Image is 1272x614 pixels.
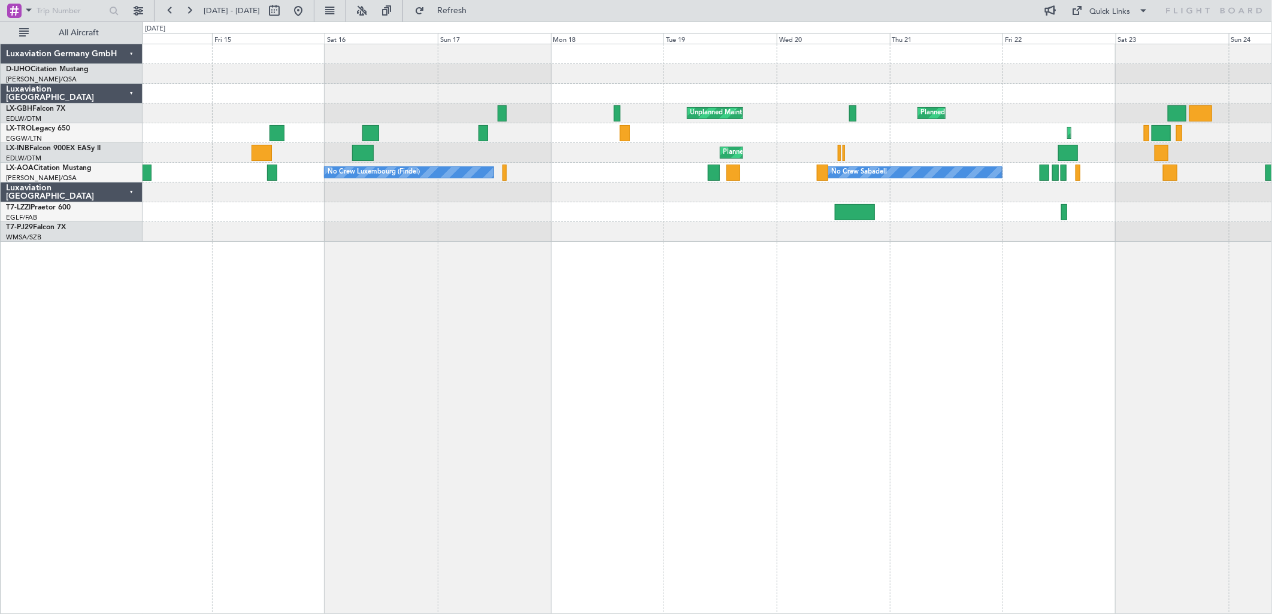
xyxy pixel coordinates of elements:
a: [PERSON_NAME]/QSA [6,174,77,183]
div: Quick Links [1090,6,1131,18]
div: Planned Maint [GEOGRAPHIC_DATA] ([GEOGRAPHIC_DATA]) [1071,124,1259,142]
input: Trip Number [37,2,105,20]
div: Sat 23 [1116,33,1229,44]
a: T7-LZZIPraetor 600 [6,204,71,211]
a: LX-TROLegacy 650 [6,125,70,132]
div: Planned Maint Nice ([GEOGRAPHIC_DATA]) [921,104,1055,122]
div: Fri 15 [212,33,325,44]
button: All Aircraft [13,23,130,42]
span: T7-LZZI [6,204,31,211]
span: LX-TRO [6,125,32,132]
a: LX-AOACitation Mustang [6,165,92,172]
button: Quick Links [1066,1,1155,20]
span: Refresh [427,7,477,15]
a: EDLW/DTM [6,114,41,123]
div: No Crew Luxembourg (Findel) [328,163,420,181]
div: Tue 19 [664,33,777,44]
div: Sat 16 [325,33,438,44]
div: Fri 22 [1003,33,1116,44]
span: LX-INB [6,145,29,152]
a: WMSA/SZB [6,233,41,242]
span: T7-PJ29 [6,224,33,231]
span: All Aircraft [31,29,126,37]
div: Thu 21 [890,33,1003,44]
button: Refresh [409,1,481,20]
div: Thu 14 [99,33,212,44]
span: D-IJHO [6,66,31,73]
span: LX-GBH [6,105,32,113]
a: LX-INBFalcon 900EX EASy II [6,145,101,152]
div: Sun 17 [438,33,551,44]
a: EDLW/DTM [6,154,41,163]
a: LX-GBHFalcon 7X [6,105,65,113]
a: EGLF/FAB [6,213,37,222]
span: [DATE] - [DATE] [204,5,260,16]
span: LX-AOA [6,165,34,172]
a: T7-PJ29Falcon 7X [6,224,66,231]
a: D-IJHOCitation Mustang [6,66,89,73]
div: Wed 20 [777,33,890,44]
div: [DATE] [145,24,165,34]
div: Planned Maint Geneva (Cointrin) [723,144,822,162]
div: Mon 18 [551,33,664,44]
div: No Crew Sabadell [831,163,887,181]
a: [PERSON_NAME]/QSA [6,75,77,84]
div: Unplanned Maint [GEOGRAPHIC_DATA] ([GEOGRAPHIC_DATA]) [690,104,888,122]
a: EGGW/LTN [6,134,42,143]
